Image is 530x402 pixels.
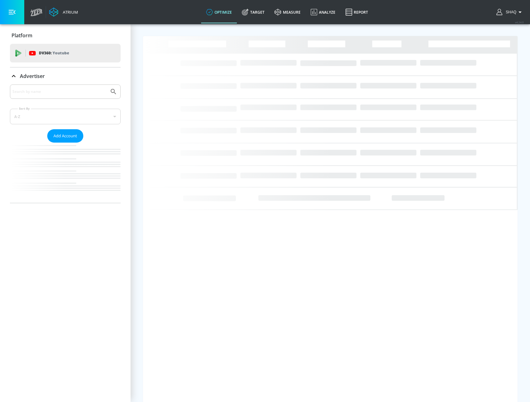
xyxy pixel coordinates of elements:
[503,10,516,14] span: login as: shaquille.huang@zefr.com
[10,27,121,44] div: Platform
[10,85,121,203] div: Advertiser
[53,132,77,139] span: Add Account
[237,1,270,23] a: Target
[20,73,45,80] p: Advertiser
[10,67,121,85] div: Advertiser
[49,7,78,17] a: Atrium
[10,143,121,203] nav: list of Advertiser
[10,44,121,62] div: DV360: Youtube
[340,1,373,23] a: Report
[201,1,237,23] a: optimize
[12,32,32,39] p: Platform
[496,8,524,16] button: Shaq
[270,1,306,23] a: measure
[306,1,340,23] a: Analyze
[60,9,78,15] div: Atrium
[10,109,121,124] div: A-Z
[515,21,524,24] span: v 4.24.0
[18,107,31,111] label: Sort By
[53,50,69,56] p: Youtube
[39,50,69,57] p: DV360:
[47,129,83,143] button: Add Account
[12,88,107,96] input: Search by name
